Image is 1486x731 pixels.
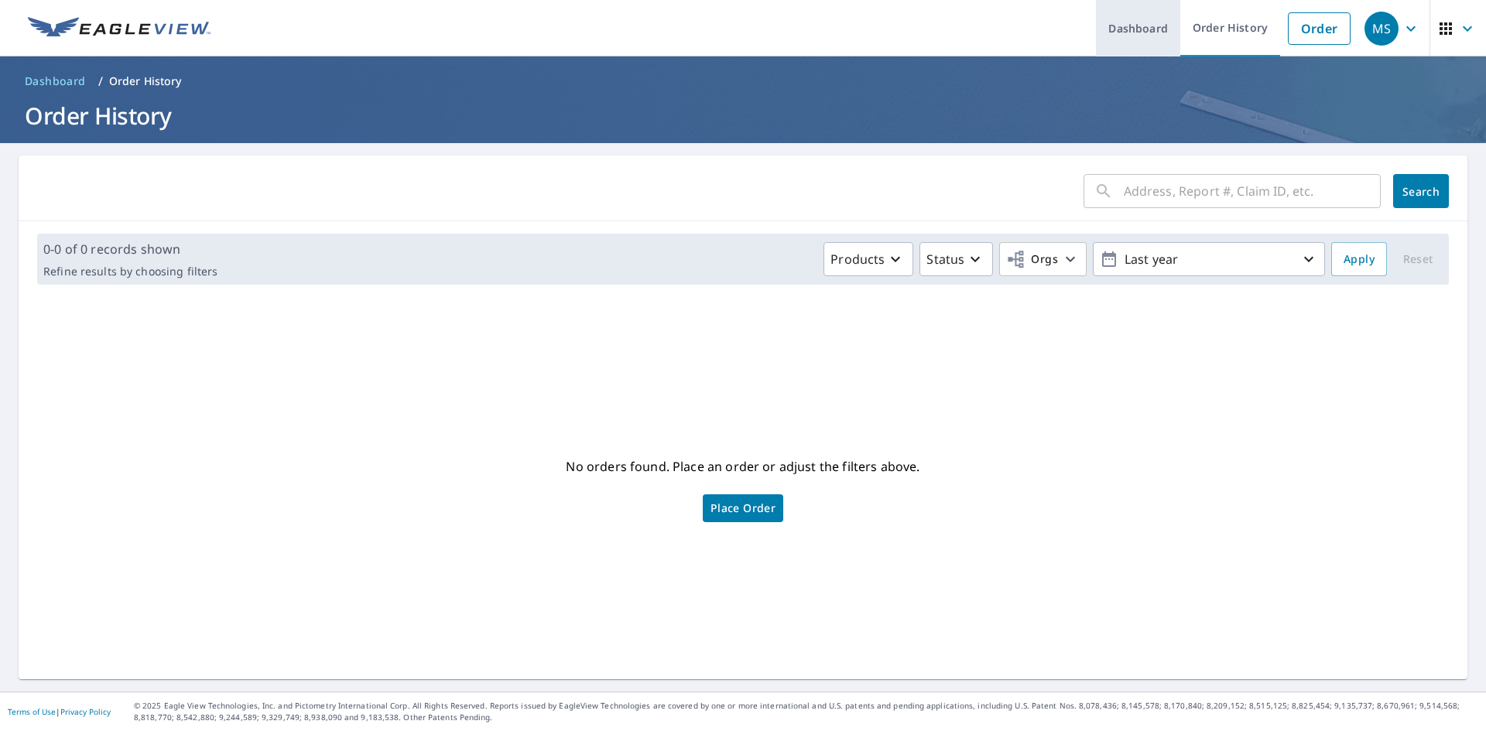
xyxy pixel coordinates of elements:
button: Status [919,242,993,276]
nav: breadcrumb [19,69,1467,94]
button: Orgs [999,242,1087,276]
p: Status [926,250,964,268]
a: Order [1288,12,1351,45]
button: Search [1393,174,1449,208]
p: 0-0 of 0 records shown [43,240,217,258]
span: Apply [1344,250,1375,269]
span: Dashboard [25,73,86,89]
li: / [98,72,103,91]
img: EV Logo [28,17,211,40]
a: Terms of Use [8,706,56,717]
button: Apply [1331,242,1387,276]
input: Address, Report #, Claim ID, etc. [1124,169,1381,213]
p: © 2025 Eagle View Technologies, Inc. and Pictometry International Corp. All Rights Reserved. Repo... [134,700,1478,723]
p: Products [830,250,885,268]
a: Privacy Policy [60,706,111,717]
p: No orders found. Place an order or adjust the filters above. [566,454,919,479]
a: Place Order [703,494,783,522]
p: | [8,707,111,716]
button: Last year [1093,242,1325,276]
span: Search [1406,184,1436,199]
button: Products [823,242,913,276]
span: Place Order [710,504,776,512]
h1: Order History [19,100,1467,132]
a: Dashboard [19,69,92,94]
div: MS [1364,12,1399,46]
span: Orgs [1006,250,1058,269]
p: Refine results by choosing filters [43,265,217,278]
p: Last year [1118,246,1299,273]
p: Order History [109,73,182,89]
